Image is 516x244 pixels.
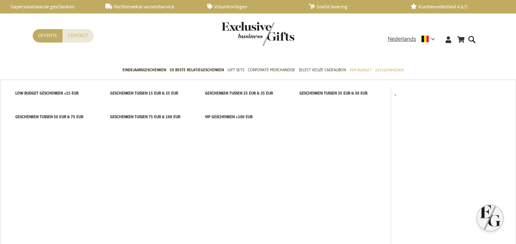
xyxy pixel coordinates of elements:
[411,4,501,10] a: Klanttevredenheid 4,6/5
[395,91,512,99] p: -
[33,29,63,43] a: Offerte
[309,4,399,10] a: Snelle levering
[388,35,440,43] div: Nederlands
[299,66,346,74] span: Select Keuze Cadeaubon
[110,89,178,97] span: Geschenken tussen 15 EUR & 25 EUR
[170,66,224,74] span: 50 beste relatiegeschenken
[205,89,273,97] span: Geschenken tussen 25 EUR & 35 EUR
[207,4,297,10] a: Volumkortingen
[122,66,166,74] span: Eindejaarsgeschenken
[248,66,295,74] span: Corporate Merchandise
[15,113,83,121] span: Geschenken tussen 50 EUR & 75 EUR
[15,89,78,97] span: Low budget Geschenken <15 EUR
[105,4,195,10] a: Rechtstreekse verzendservice
[205,113,253,121] span: VIP Geschenken >100 EUR
[388,35,416,43] span: Nederlands
[110,113,180,121] span: Geschenken tussen 75 EUR & 100 EUR
[222,22,258,46] a: store logo
[227,66,244,74] span: Gift Sets
[299,89,367,97] span: Geschenken tussen 35 EUR & 50 EUR
[375,66,403,74] span: Gelegenheden
[4,4,94,10] a: Gepersonaliseerde geschenken
[350,66,371,74] span: Per Budget
[63,29,94,43] a: Contact
[222,22,294,46] img: Exclusive Business gifts logo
